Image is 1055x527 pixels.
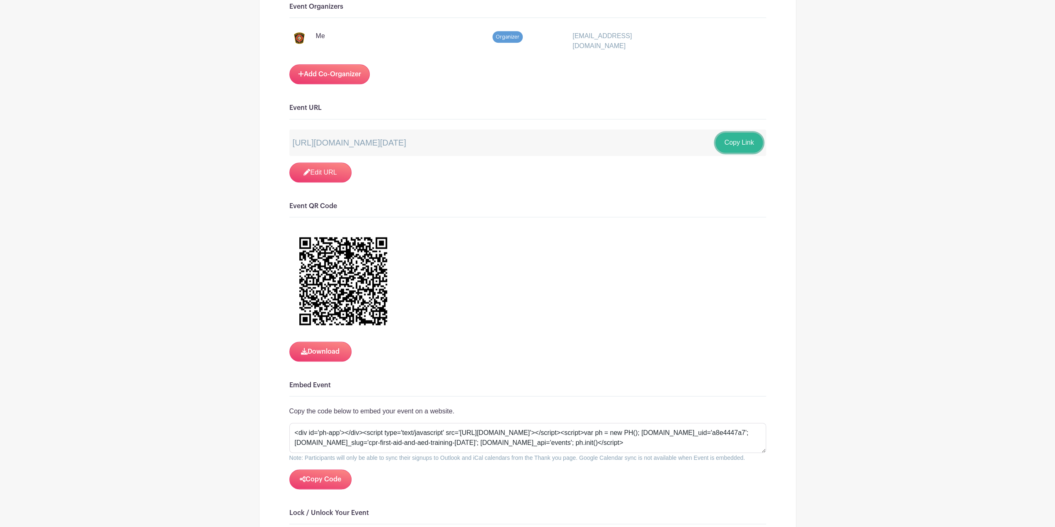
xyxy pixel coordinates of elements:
[289,454,745,461] small: Note: Participants will only be able to sync their signups to Outlook and iCal calendars from the...
[289,163,352,182] a: Edit URL
[492,31,523,43] span: Organizer
[289,509,766,517] h6: Lock / Unlock Your Event
[289,423,766,453] textarea: <div id='ph-app'></div><script type='text/javascript' src='[URL][DOMAIN_NAME]'></script><script>v...
[568,31,688,51] div: [EMAIL_ADDRESS][DOMAIN_NAME]
[289,469,352,489] button: Copy Code
[289,202,766,210] h6: Event QR Code
[289,381,766,389] h6: Embed Event
[316,31,325,41] p: Me
[289,64,370,84] a: Add Co-Organizer
[289,104,766,112] h6: Event URL
[289,406,766,416] p: Copy the code below to embed your event on a website.
[293,31,306,44] img: logo%20for%20web.png
[293,136,406,149] p: [URL][DOMAIN_NAME][DATE]
[715,133,762,153] button: Copy Link
[289,342,352,362] button: Download
[289,227,397,335] img: hFf8ABTop9zfptj0AAAAASUVORK5CYII=
[289,3,766,11] h6: Event Organizers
